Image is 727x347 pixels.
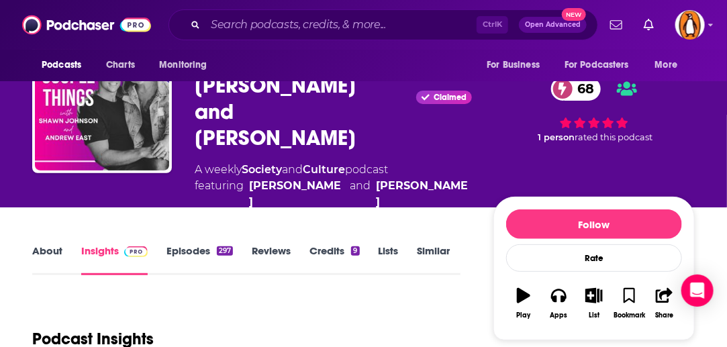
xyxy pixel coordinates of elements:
[249,178,345,210] a: Shawn Johnson
[242,163,282,176] a: Society
[647,279,682,328] button: Share
[517,311,531,319] div: Play
[195,162,472,210] div: A weekly podcast
[477,16,508,34] span: Ctrl K
[487,56,540,75] span: For Business
[252,244,291,275] a: Reviews
[506,244,682,272] div: Rate
[638,13,659,36] a: Show notifications dropdown
[556,52,648,78] button: open menu
[377,178,473,210] a: Andrew East
[124,246,148,257] img: Podchaser Pro
[22,12,151,38] img: Podchaser - Follow, Share and Rate Podcasts
[477,52,556,78] button: open menu
[351,246,359,256] div: 9
[379,244,399,275] a: Lists
[35,36,169,170] img: Couple Things with Shawn and Andrew
[282,163,303,176] span: and
[205,14,477,36] input: Search podcasts, credits, & more...
[418,244,450,275] a: Similar
[32,52,99,78] button: open menu
[675,10,705,40] button: Show profile menu
[525,21,581,28] span: Open Advanced
[605,13,628,36] a: Show notifications dropdown
[493,34,695,186] div: 68 1 personrated this podcast
[106,56,135,75] span: Charts
[681,275,714,307] div: Open Intercom Messenger
[550,311,568,319] div: Apps
[519,17,587,33] button: Open AdvancedNew
[562,8,586,21] span: New
[195,178,472,210] span: featuring
[506,209,682,239] button: Follow
[575,132,652,142] span: rated this podcast
[150,52,224,78] button: open menu
[646,52,695,78] button: open menu
[309,244,359,275] a: Credits9
[434,94,467,101] span: Claimed
[565,77,601,101] span: 68
[166,244,233,275] a: Episodes297
[97,52,143,78] a: Charts
[655,56,678,75] span: More
[506,279,541,328] button: Play
[675,10,705,40] img: User Profile
[577,279,612,328] button: List
[589,311,599,319] div: List
[614,311,645,319] div: Bookmark
[350,178,371,210] span: and
[42,56,81,75] span: Podcasts
[217,246,233,256] div: 297
[655,311,673,319] div: Share
[168,9,598,40] div: Search podcasts, credits, & more...
[159,56,207,75] span: Monitoring
[538,132,575,142] span: 1 person
[551,77,601,101] a: 68
[541,279,576,328] button: Apps
[565,56,629,75] span: For Podcasters
[81,244,148,275] a: InsightsPodchaser Pro
[303,163,345,176] a: Culture
[612,279,646,328] button: Bookmark
[32,244,62,275] a: About
[675,10,705,40] span: Logged in as penguin_portfolio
